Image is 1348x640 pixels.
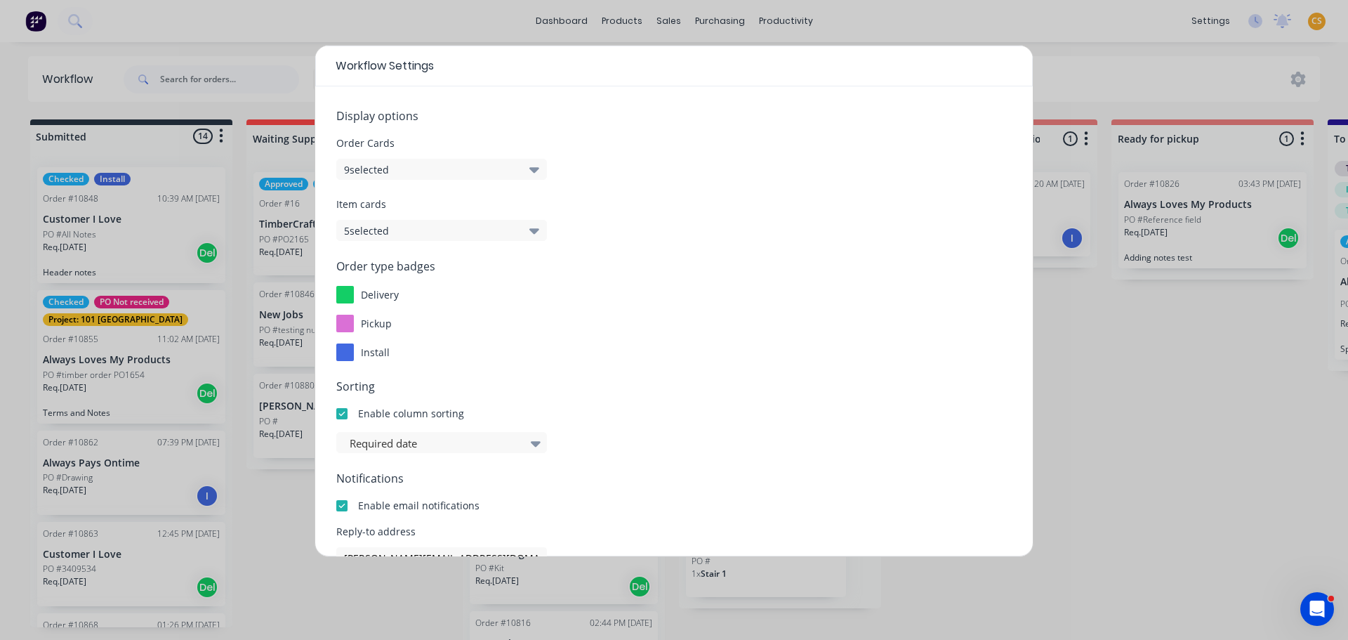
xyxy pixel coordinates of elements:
[336,258,1012,275] span: Order type badges
[336,470,1012,487] span: Notifications
[361,346,390,359] span: install
[336,107,1012,124] span: Display options
[336,136,1012,150] span: Order Cards
[336,220,547,241] button: 5selected
[336,58,434,74] span: Workflow Settings
[361,317,392,330] span: pickup
[336,378,1012,395] span: Sorting
[358,406,464,421] div: Enable column sorting
[1300,592,1334,626] iframe: Intercom live chat
[336,524,1012,539] span: Reply-to address
[358,498,480,513] div: Enable email notifications
[336,197,1012,211] span: Item cards
[336,159,547,180] button: 9selected
[361,288,399,301] span: delivery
